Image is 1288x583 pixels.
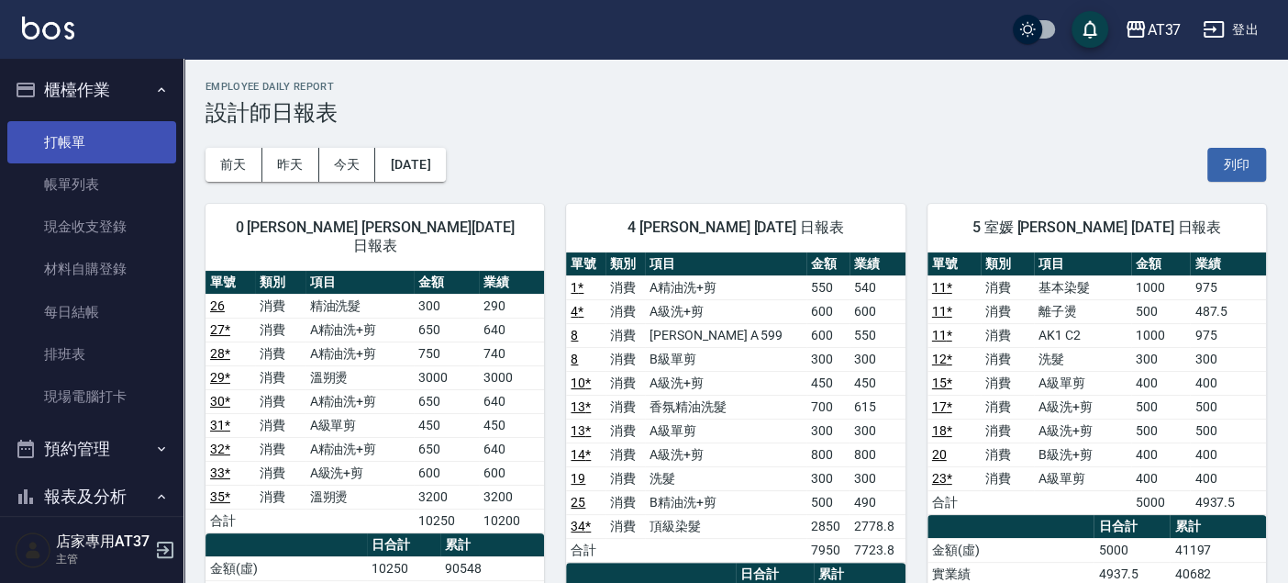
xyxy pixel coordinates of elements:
td: [PERSON_NAME] A 599 [645,323,805,347]
a: 材料自購登錄 [7,248,176,290]
button: 前天 [205,148,262,182]
td: 1000 [1131,275,1190,299]
button: 登出 [1195,13,1266,47]
a: 20 [932,447,947,462]
td: 450 [806,371,849,395]
td: 消費 [255,342,305,365]
th: 日合計 [367,533,440,557]
td: 400 [1131,466,1190,490]
td: 3000 [479,365,544,389]
td: 300 [1131,347,1190,371]
td: 640 [479,437,544,461]
td: 消費 [981,299,1034,323]
td: 90548 [440,556,544,580]
td: A級洗+剪 [645,371,805,395]
td: 975 [1190,323,1266,347]
td: 合計 [566,538,605,562]
td: 消費 [981,275,1034,299]
h5: 店家專用AT37 [56,533,150,551]
td: 500 [1131,395,1190,419]
td: B精油洗+剪 [645,490,805,514]
td: A精油洗+剪 [305,318,414,342]
td: 消費 [981,347,1034,371]
td: B級單剪 [645,347,805,371]
table: a dense table [205,271,544,533]
td: 300 [806,419,849,443]
td: 300 [806,347,849,371]
th: 累計 [440,533,544,557]
td: 1000 [1131,323,1190,347]
td: 400 [1190,371,1266,395]
td: 5000 [1131,490,1190,514]
td: 7950 [806,538,849,562]
th: 類別 [605,252,645,276]
td: 3200 [479,485,544,509]
td: 消費 [605,347,645,371]
a: 8 [571,328,578,342]
td: 450 [849,371,905,395]
td: A級洗+剪 [645,299,805,323]
td: 消費 [255,413,305,437]
td: 消費 [981,443,1034,466]
td: 消費 [605,275,645,299]
td: A精油洗+剪 [305,389,414,413]
img: Person [15,532,51,568]
p: 主管 [56,551,150,567]
td: A級單剪 [645,419,805,443]
td: 300 [1190,347,1266,371]
td: 洗髮 [1034,347,1131,371]
td: 溫朔燙 [305,485,414,509]
h2: Employee Daily Report [205,81,1266,93]
td: 650 [414,318,479,342]
td: 3000 [414,365,479,389]
a: 25 [571,495,585,510]
td: A精油洗+剪 [645,275,805,299]
td: 975 [1190,275,1266,299]
td: 600 [806,323,849,347]
table: a dense table [566,252,905,563]
a: 每日結帳 [7,291,176,333]
td: A級洗+剪 [645,443,805,466]
td: 750 [414,342,479,365]
td: 消費 [255,389,305,413]
a: 26 [210,298,225,313]
td: 400 [1190,443,1266,466]
td: 550 [849,323,905,347]
td: 500 [1190,419,1266,443]
th: 業績 [1190,252,1266,276]
td: B級洗+剪 [1034,443,1131,466]
td: A精油洗+剪 [305,342,414,365]
td: 800 [849,443,905,466]
a: 8 [571,352,578,366]
td: 640 [479,318,544,342]
td: 500 [806,490,849,514]
td: 10250 [414,509,479,533]
th: 類別 [981,252,1034,276]
td: 消費 [981,323,1034,347]
td: A級單剪 [1034,466,1131,490]
span: 4 [PERSON_NAME] [DATE] 日報表 [588,219,883,237]
td: 金額(虛) [205,556,367,580]
th: 累計 [1170,515,1266,539]
td: 精油洗髮 [305,294,414,318]
td: 5000 [1094,538,1170,562]
td: 消費 [255,437,305,461]
th: 項目 [1034,252,1131,276]
th: 日合計 [1094,515,1170,539]
th: 金額 [1131,252,1190,276]
td: 10200 [479,509,544,533]
th: 單號 [205,271,255,295]
td: 消費 [605,419,645,443]
span: 0 [PERSON_NAME] [PERSON_NAME][DATE] 日報表 [228,219,522,255]
td: 615 [849,395,905,419]
td: 香氛精油洗髮 [645,395,805,419]
td: 基本染髮 [1034,275,1131,299]
td: 600 [806,299,849,323]
td: 消費 [255,318,305,342]
td: 600 [479,461,544,485]
td: 290 [479,294,544,318]
a: 19 [571,471,585,486]
div: AT37 [1147,18,1181,41]
td: 溫朔燙 [305,365,414,389]
td: 消費 [255,365,305,389]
